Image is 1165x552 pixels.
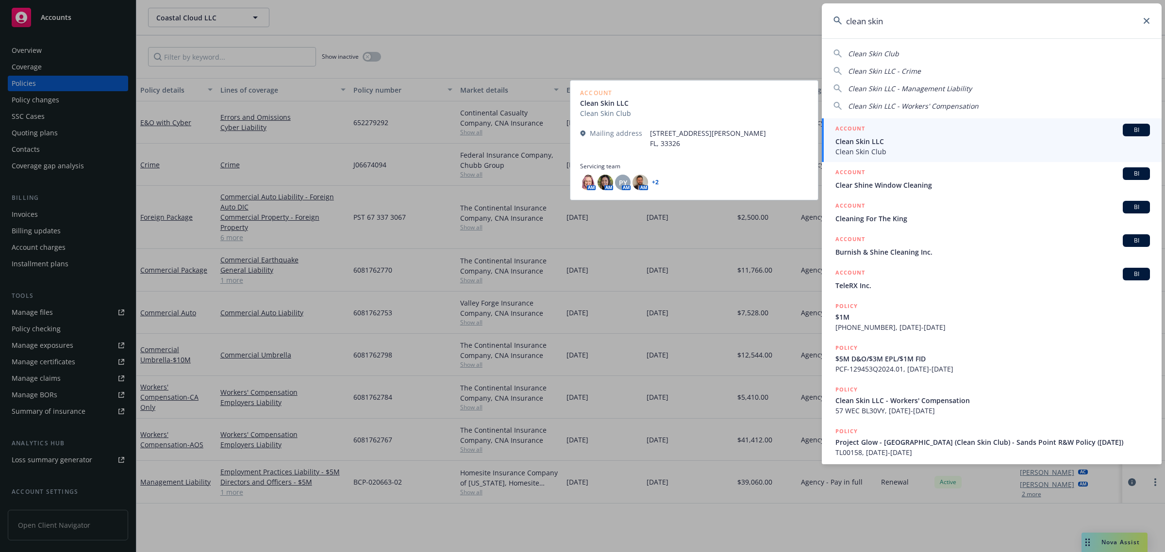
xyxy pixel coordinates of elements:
[835,343,858,353] h5: POLICY
[822,262,1162,296] a: ACCOUNTBITeleRX Inc.
[822,296,1162,338] a: POLICY$1M[PHONE_NUMBER], [DATE]-[DATE]
[835,447,1150,457] span: TL00158, [DATE]-[DATE]
[835,201,865,212] h5: ACCOUNT
[835,301,858,311] h5: POLICY
[848,101,979,111] span: Clean Skin LLC - Workers' Compensation
[1127,126,1146,134] span: BI
[835,364,1150,374] span: PCF-129453Q2024.01, [DATE]-[DATE]
[848,66,921,76] span: Clean Skin LLC - Crime
[835,268,865,279] h5: ACCOUNT
[835,406,1150,416] span: 57 WEC BL30VY, [DATE]-[DATE]
[822,379,1162,421] a: POLICYClean Skin LLC - Workers' Compensation57 WEC BL30VY, [DATE]-[DATE]
[848,49,899,58] span: Clean Skin Club
[835,180,1150,190] span: Clear Shine Window Cleaning
[835,312,1150,322] span: $1M
[835,322,1150,332] span: [PHONE_NUMBER], [DATE]-[DATE]
[835,234,865,246] h5: ACCOUNT
[835,426,858,436] h5: POLICY
[822,338,1162,379] a: POLICY$5M D&O/$3M EPL/$1M FIDPCF-129453Q2024.01, [DATE]-[DATE]
[835,354,1150,364] span: $5M D&O/$3M EPL/$1M FID
[835,247,1150,257] span: Burnish & Shine Cleaning Inc.
[835,280,1150,291] span: TeleRX Inc.
[835,395,1150,406] span: Clean Skin LLC - Workers' Compensation
[822,3,1162,38] input: Search...
[822,229,1162,262] a: ACCOUNTBIBurnish & Shine Cleaning Inc.
[835,124,865,135] h5: ACCOUNT
[1127,236,1146,245] span: BI
[835,213,1150,224] span: Cleaning For The King
[1127,169,1146,178] span: BI
[835,167,865,179] h5: ACCOUNT
[822,421,1162,463] a: POLICYProject Glow - [GEOGRAPHIC_DATA] (Clean Skin Club) - Sands Point R&W Policy ([DATE])TL00158...
[835,136,1150,146] span: Clean Skin LLC
[835,385,858,394] h5: POLICY
[1127,203,1146,211] span: BI
[822,118,1162,162] a: ACCOUNTBIClean Skin LLCClean Skin Club
[822,195,1162,229] a: ACCOUNTBICleaning For The King
[835,437,1150,447] span: Project Glow - [GEOGRAPHIC_DATA] (Clean Skin Club) - Sands Point R&W Policy ([DATE])
[822,162,1162,195] a: ACCOUNTBIClear Shine Window Cleaning
[1127,270,1146,278] span: BI
[848,84,972,93] span: Clean Skin LLC - Management Liability
[835,146,1150,157] span: Clean Skin Club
